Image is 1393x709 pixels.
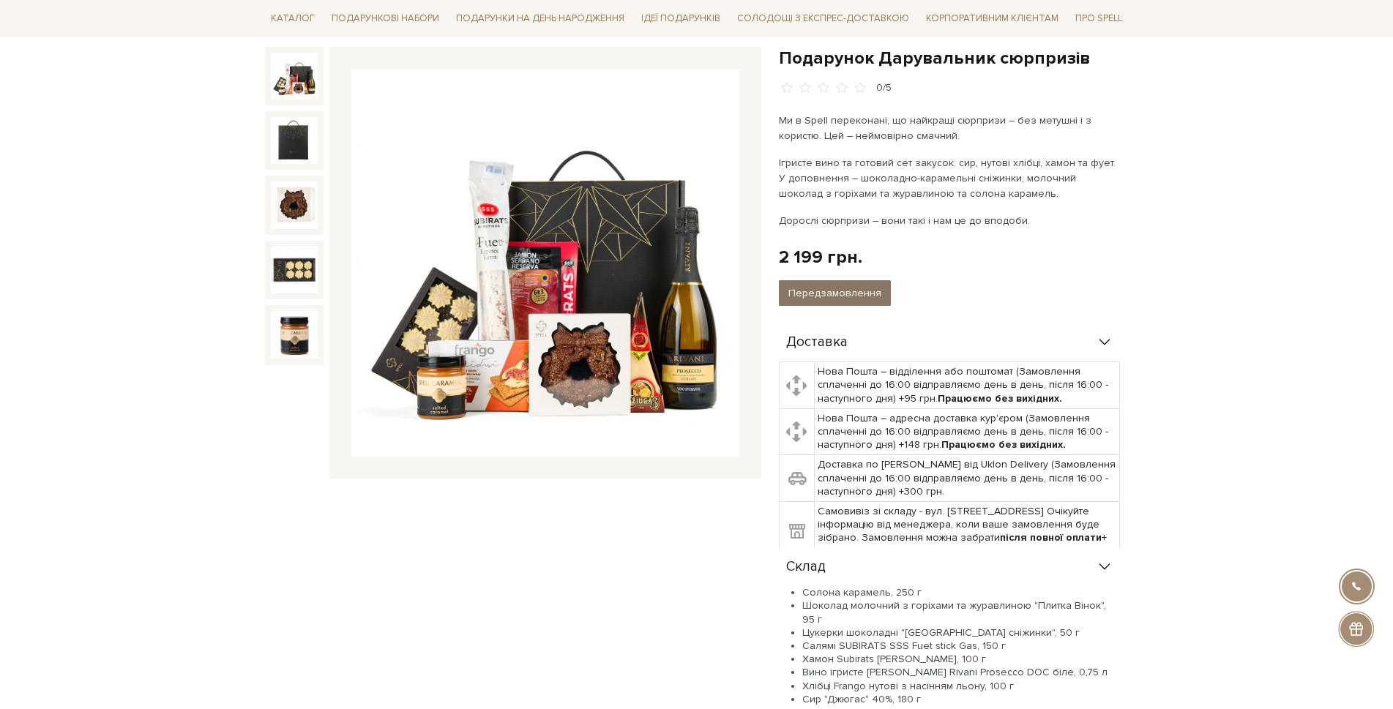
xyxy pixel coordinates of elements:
img: Подарунок Дарувальник сюрпризів [271,117,318,164]
h1: Подарунок Дарувальник сюрпризів [779,47,1129,70]
button: Передзамовлення [779,280,891,306]
td: Нова Пошта – адресна доставка кур'єром (Замовлення сплаченні до 16:00 відправляємо день в день, п... [815,408,1120,455]
a: Солодощі з експрес-доставкою [731,6,915,31]
img: Подарунок Дарувальник сюрпризів [271,53,318,100]
a: Ідеї подарунків [635,7,726,30]
a: Подарункові набори [326,7,445,30]
img: Подарунок Дарувальник сюрпризів [271,181,318,228]
span: Склад [786,560,826,574]
td: Доставка по [PERSON_NAME] від Uklon Delivery (Замовлення сплаченні до 16:00 відправляємо день в д... [815,455,1120,502]
li: Салямі SUBIRATS SSS Fuet stick Gas, 150 г [802,639,1120,653]
li: Шоколад молочний з горіхами та журавлиною "Плитка Вінок", 95 г [802,599,1120,626]
li: Вино ігристе [PERSON_NAME] Rivani Prosecco DOC біле, 0,75 л [802,666,1120,679]
li: Хамон Subirats [PERSON_NAME], 100 г [802,653,1120,666]
td: Нова Пошта – відділення або поштомат (Замовлення сплаченні до 16:00 відправляємо день в день, піс... [815,362,1120,409]
img: Подарунок Дарувальник сюрпризів [271,247,318,293]
b: Працюємо без вихідних. [938,392,1062,405]
a: Подарунки на День народження [450,7,630,30]
span: Доставка [786,336,848,349]
p: Дорослі сюрпризи – вони такі і нам це до вподоби. [779,213,1122,228]
a: Каталог [265,7,321,30]
p: Ігристе вино та готовий сет закусок: сир, нутові хлібці, хамон та фует. У доповнення – шоколадно-... [779,155,1122,201]
li: Цукерки шоколадні "[GEOGRAPHIC_DATA] сніжинки", 50 г [802,626,1120,639]
a: Про Spell [1069,7,1128,30]
img: Подарунок Дарувальник сюрпризів [351,69,739,457]
img: Подарунок Дарувальник сюрпризів [271,311,318,358]
div: 0/5 [876,81,892,95]
li: Хлібці Frango нутові з насінням льону, 100 г [802,680,1120,693]
b: після повної оплати [1000,531,1102,544]
li: Сир "Джюгас" 40%, 180 г [802,693,1120,706]
a: Корпоративним клієнтам [920,7,1064,30]
div: 2 199 грн. [779,246,862,269]
p: Ми в Spell переконані, що найкращі сюрпризи – без метушні і з користю. Цей – неймовірно смачний. [779,113,1122,143]
b: Працюємо без вихідних. [941,438,1066,451]
td: Самовивіз зі складу - вул. [STREET_ADDRESS] Очікуйте інформацію від менеджера, коли ваше замовлен... [815,502,1120,562]
li: Солона карамель, 250 г [802,586,1120,599]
